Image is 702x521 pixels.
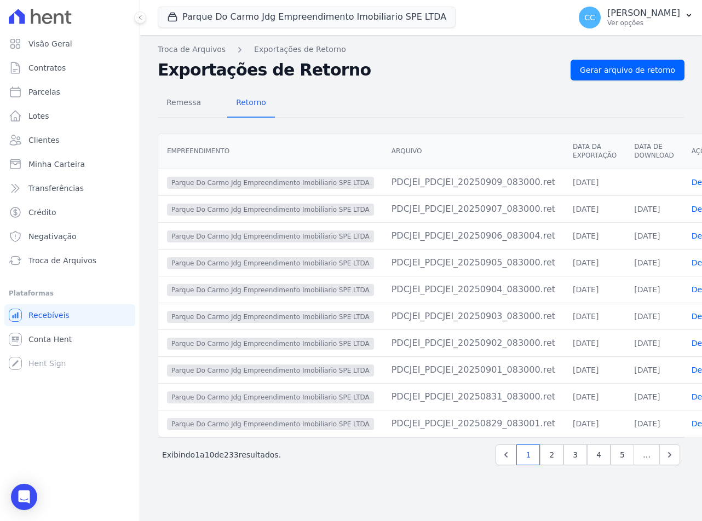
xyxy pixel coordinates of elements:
[162,449,281,460] p: Exibindo a de resultados.
[254,44,346,55] a: Exportações de Retorno
[28,159,85,170] span: Minha Carteira
[167,230,374,242] span: Parque Do Carmo Jdg Empreendimento Imobiliario SPE LTDA
[564,169,625,195] td: [DATE]
[392,176,555,189] div: PDCJEI_PDCJEI_20250909_083000.ret
[564,222,625,249] td: [DATE]
[625,356,682,383] td: [DATE]
[4,304,135,326] a: Recebíveis
[392,390,555,403] div: PDCJEI_PDCJEI_20250831_083000.ret
[227,89,275,118] a: Retorno
[158,60,562,80] h2: Exportações de Retorno
[167,257,374,269] span: Parque Do Carmo Jdg Empreendimento Imobiliario SPE LTDA
[158,89,275,118] nav: Tab selector
[28,231,77,242] span: Negativação
[4,177,135,199] a: Transferências
[587,444,611,465] a: 4
[607,19,680,27] p: Ver opções
[659,444,680,465] a: Next
[564,410,625,437] td: [DATE]
[392,337,555,350] div: PDCJEI_PDCJEI_20250902_083000.ret
[4,225,135,247] a: Negativação
[4,250,135,271] a: Troca de Arquivos
[625,222,682,249] td: [DATE]
[205,450,215,459] span: 10
[625,249,682,276] td: [DATE]
[158,44,226,55] a: Troca de Arquivos
[167,391,374,403] span: Parque Do Carmo Jdg Empreendimento Imobiliario SPE LTDA
[4,81,135,103] a: Parcelas
[167,204,374,216] span: Parque Do Carmo Jdg Empreendimento Imobiliario SPE LTDA
[28,255,96,266] span: Troca de Arquivos
[28,135,59,146] span: Clientes
[625,383,682,410] td: [DATE]
[392,229,555,242] div: PDCJEI_PDCJEI_20250906_083004.ret
[28,111,49,121] span: Lotes
[167,418,374,430] span: Parque Do Carmo Jdg Empreendimento Imobiliario SPE LTDA
[392,417,555,430] div: PDCJEI_PDCJEI_20250829_083001.ret
[158,44,684,55] nav: Breadcrumb
[224,450,239,459] span: 233
[195,450,200,459] span: 1
[4,57,135,79] a: Contratos
[383,134,564,169] th: Arquivo
[496,444,516,465] a: Previous
[392,202,555,216] div: PDCJEI_PDCJEI_20250907_083000.ret
[158,134,383,169] th: Empreendimento
[625,195,682,222] td: [DATE]
[634,444,660,465] span: …
[4,33,135,55] a: Visão Geral
[28,62,66,73] span: Contratos
[28,334,72,345] span: Conta Hent
[4,105,135,127] a: Lotes
[564,329,625,356] td: [DATE]
[584,14,595,21] span: CC
[564,303,625,329] td: [DATE]
[540,444,563,465] a: 2
[571,60,684,80] a: Gerar arquivo de retorno
[625,303,682,329] td: [DATE]
[4,328,135,350] a: Conta Hent
[28,310,70,321] span: Recebíveis
[9,287,131,300] div: Plataformas
[229,91,273,113] span: Retorno
[625,410,682,437] td: [DATE]
[564,383,625,410] td: [DATE]
[28,207,56,218] span: Crédito
[28,183,84,194] span: Transferências
[167,364,374,377] span: Parque Do Carmo Jdg Empreendimento Imobiliario SPE LTDA
[392,256,555,269] div: PDCJEI_PDCJEI_20250905_083000.ret
[28,38,72,49] span: Visão Geral
[564,134,625,169] th: Data da Exportação
[570,2,702,33] button: CC [PERSON_NAME] Ver opções
[625,329,682,356] td: [DATE]
[564,249,625,276] td: [DATE]
[4,201,135,223] a: Crédito
[625,276,682,303] td: [DATE]
[167,338,374,350] span: Parque Do Carmo Jdg Empreendimento Imobiliario SPE LTDA
[158,89,210,118] a: Remessa
[607,8,680,19] p: [PERSON_NAME]
[611,444,634,465] a: 5
[625,134,682,169] th: Data de Download
[11,484,37,510] div: Open Intercom Messenger
[392,283,555,296] div: PDCJEI_PDCJEI_20250904_083000.ret
[563,444,587,465] a: 3
[167,284,374,296] span: Parque Do Carmo Jdg Empreendimento Imobiliario SPE LTDA
[167,177,374,189] span: Parque Do Carmo Jdg Empreendimento Imobiliario SPE LTDA
[564,356,625,383] td: [DATE]
[580,65,675,76] span: Gerar arquivo de retorno
[160,91,208,113] span: Remessa
[516,444,540,465] a: 1
[564,276,625,303] td: [DATE]
[4,153,135,175] a: Minha Carteira
[158,7,456,27] button: Parque Do Carmo Jdg Empreendimento Imobiliario SPE LTDA
[4,129,135,151] a: Clientes
[564,195,625,222] td: [DATE]
[392,363,555,377] div: PDCJEI_PDCJEI_20250901_083000.ret
[28,86,60,97] span: Parcelas
[167,311,374,323] span: Parque Do Carmo Jdg Empreendimento Imobiliario SPE LTDA
[392,310,555,323] div: PDCJEI_PDCJEI_20250903_083000.ret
